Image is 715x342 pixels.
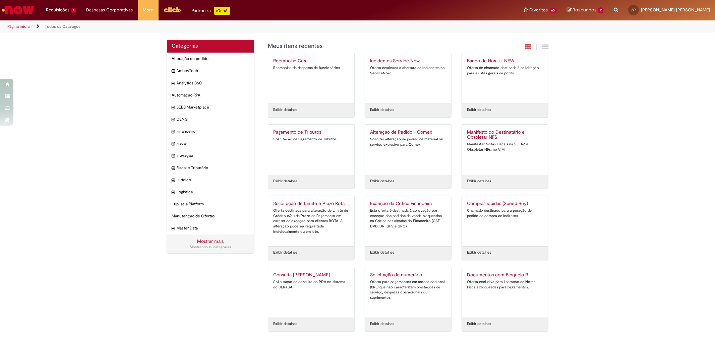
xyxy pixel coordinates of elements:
i: expandir categoria Fiscal [172,141,175,147]
div: Alteração de pedido [167,53,254,65]
a: Exibir detalhes [370,179,394,184]
i: expandir categoria Financeiro [172,129,175,135]
i: expandir categoria Fiscal e Tributário [172,165,175,172]
a: Compras rápidas (Speed Buy) Chamado destinado para a geração de pedido de compra de indiretos. [462,196,548,246]
a: Exibir detalhes [273,250,297,255]
a: Exibir detalhes [467,250,491,255]
div: Lupi as a Platform [167,198,254,210]
div: expandir categoria Logistica Logistica [167,186,254,198]
div: Chamado destinado para a geração de pedido de compra de indiretos. [467,208,543,218]
div: Manutenção de Ofertas [167,210,254,222]
h2: Solicitação de numerário [370,272,446,278]
h2: Incidentes Service Now [370,58,446,64]
h2: Pagamento de Tributos [273,130,349,135]
div: expandir categoria Financeiro Financeiro [167,125,254,138]
a: Documentos com Bloqueio R Oferta exclusiva para liberação de Notas Fiscais bloqueadas para pagame... [462,267,548,318]
h2: Documentos com Bloqueio R [467,272,543,278]
a: Manifesto do Destinatário e Obsoletar NFS Manifestar Notas Fiscais na SEFAZ e Obsoletar NFs. no VIM [462,125,548,175]
h2: Categorias [172,43,249,49]
span: AmbevTech [177,68,249,74]
div: Manifestar Notas Fiscais na SEFAZ e Obsoletar NFs. no VIM [467,142,543,152]
i: Exibição de grade [543,44,549,50]
span: Jurídico [177,177,249,183]
h2: Solicitação de Limite e Prazo Rota [273,201,349,206]
i: expandir categoria Logistica [172,189,175,196]
span: Despesas Corporativas [86,7,133,13]
span: More [143,7,154,13]
i: Exibição em cartão [525,44,531,50]
a: Exibir detalhes [273,179,297,184]
a: Exibir detalhes [467,321,491,327]
span: Rascunhos [573,7,597,13]
div: Oferta de chamado destinada à solicitação para ajustes gerais de ponto. [467,65,543,76]
a: Reembolso Geral Reembolso de despesas de funcionários [268,53,354,104]
div: Mostrando 15 categorias [172,245,249,250]
div: expandir categoria BEES Marketplace BEES Marketplace [167,101,254,114]
span: Inovação [177,153,249,158]
div: Oferta exclusiva para liberação de Notas Fiscais bloqueadas para pagamentos. [467,279,543,290]
a: Solicitação de Limite e Prazo Rota Oferta destinada para alteração de Limite de Crédito e/ou de P... [268,196,354,246]
div: expandir categoria CENG CENG [167,113,254,126]
div: Solicitação de consulta do PDV no sistema do SERASA. [273,279,349,290]
img: click_logo_yellow_360x200.png [164,5,182,15]
span: Requisições [46,7,69,13]
span: Automação RPA [172,92,249,98]
a: Exibir detalhes [273,321,297,327]
h2: Consulta Serasa [273,272,349,278]
a: Incidentes Service Now Oferta destinada à abertura de incidentes no ServiceNow. [365,53,451,104]
a: Alteração de Pedido - Comex Solicitar alteração de pedido de material ou serviço exclusivo para C... [365,125,451,175]
div: Oferta destinada à abertura de incidentes no ServiceNow. [370,65,446,76]
a: Consulta [PERSON_NAME] Solicitação de consulta do PDV no sistema do SERASA. [268,267,354,318]
div: expandir categoria Fiscal e Tributário Fiscal e Tributário [167,162,254,174]
div: expandir categoria Fiscal Fiscal [167,137,254,150]
span: [PERSON_NAME] [PERSON_NAME] [641,7,710,13]
h2: Compras rápidas (Speed Buy) [467,201,543,206]
span: 4 [71,8,76,13]
a: Exibir detalhes [370,107,394,113]
div: Padroniza [192,7,230,15]
i: expandir categoria Jurídico [172,177,175,184]
div: expandir categoria Inovação Inovação [167,149,254,162]
span: Alteração de pedido [172,56,249,62]
ul: Categorias [167,53,254,234]
a: Página inicial [7,24,31,29]
div: Esta oferta é destinada à aprovação por exceção dos pedidos de venda bloqueados na Crítica nas al... [370,208,446,229]
h2: Exceção da Crítica Financeira [370,201,446,206]
h2: Banco de Horas - NEW [467,58,543,64]
h1: {"description":"","title":"Meus itens recentes"} Categoria [268,43,476,50]
span: | [536,43,538,51]
div: Solicitação de Pagamento de Tributos [273,137,349,142]
div: Solicitar alteração de pedido de material ou serviço exclusivo para Comex [370,137,446,147]
i: expandir categoria Inovação [172,153,175,159]
div: Oferta para pagamentos em moeda nacional (BRL) que não caracterizem prestações de serviço, despes... [370,279,446,300]
a: Exibir detalhes [273,107,297,113]
p: +GenAi [214,7,230,15]
span: Master Data [177,225,249,231]
a: Pagamento de Tributos Solicitação de Pagamento de Tributos [268,125,354,175]
span: Manutenção de Ofertas [172,213,249,219]
span: BEES Marketplace [177,105,249,110]
span: Lupi as a Platform [172,201,249,207]
a: Solicitação de numerário Oferta para pagamentos em moeda nacional (BRL) que não caracterizem pres... [365,267,451,318]
span: Fiscal [177,141,249,146]
i: expandir categoria Analytics BSC [172,80,175,87]
img: ServiceNow [1,3,35,17]
ul: Trilhas de página [5,20,472,33]
span: Analytics BSC [177,80,249,86]
i: expandir categoria BEES Marketplace [172,105,175,111]
span: SP [632,8,636,12]
div: expandir categoria AmbevTech AmbevTech [167,65,254,77]
span: 60 [549,8,557,13]
div: expandir categoria Jurídico Jurídico [167,174,254,186]
a: Rascunhos [567,7,604,13]
span: CENG [177,117,249,122]
span: Financeiro [177,129,249,134]
a: Exibir detalhes [370,250,394,255]
a: Mostrar mais [197,238,224,244]
span: Favoritos [530,7,548,13]
h2: Alteração de Pedido - Comex [370,130,446,135]
i: expandir categoria CENG [172,117,175,123]
div: Reembolso de despesas de funcionários [273,65,349,71]
h2: Reembolso Geral [273,58,349,64]
div: Oferta destinada para alteração de Limite de Crédito e/ou de Prazo de Pagamento em caráter de exc... [273,208,349,234]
